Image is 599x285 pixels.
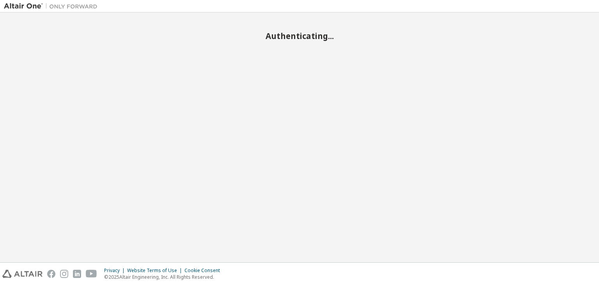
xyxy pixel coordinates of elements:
[2,270,43,278] img: altair_logo.svg
[104,274,225,280] p: © 2025 Altair Engineering, Inc. All Rights Reserved.
[104,267,127,274] div: Privacy
[86,270,97,278] img: youtube.svg
[47,270,55,278] img: facebook.svg
[73,270,81,278] img: linkedin.svg
[127,267,184,274] div: Website Terms of Use
[4,2,101,10] img: Altair One
[60,270,68,278] img: instagram.svg
[184,267,225,274] div: Cookie Consent
[4,31,595,41] h2: Authenticating...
